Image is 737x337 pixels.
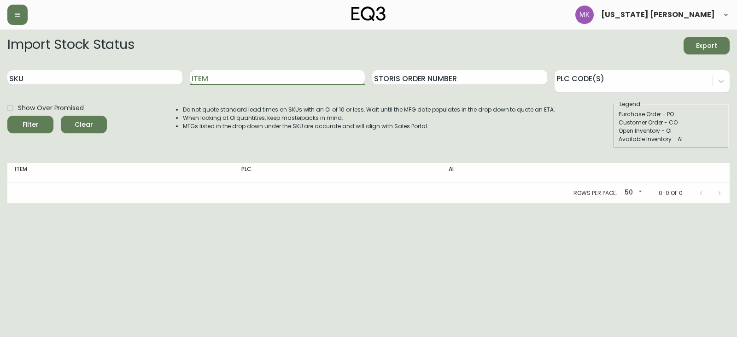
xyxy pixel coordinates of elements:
span: [US_STATE] [PERSON_NAME] [601,11,715,18]
li: MFGs listed in the drop down under the SKU are accurate and will align with Sales Portal. [183,122,555,130]
h2: Import Stock Status [7,37,134,54]
div: Filter [23,119,39,130]
button: Filter [7,116,53,133]
button: Export [684,37,730,54]
div: Customer Order - CO [619,118,724,127]
span: Export [691,40,722,52]
p: 0-0 of 0 [659,189,683,197]
th: Item [7,163,234,183]
th: PLC [234,163,441,183]
li: Do not quote standard lead times on SKUs with an OI of 10 or less. Wait until the MFG date popula... [183,106,555,114]
div: Open Inventory - OI [619,127,724,135]
button: Clear [61,116,107,133]
div: Purchase Order - PO [619,110,724,118]
li: When looking at OI quantities, keep masterpacks in mind. [183,114,555,122]
span: Show Over Promised [18,103,84,113]
div: 50 [621,185,644,201]
img: ea5e0531d3ed94391639a5d1768dbd68 [575,6,594,24]
p: Rows per page: [573,189,617,197]
th: AI [441,163,607,183]
div: Available Inventory - AI [619,135,724,143]
img: logo [351,6,386,21]
legend: Legend [619,100,641,108]
span: Clear [68,119,99,130]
